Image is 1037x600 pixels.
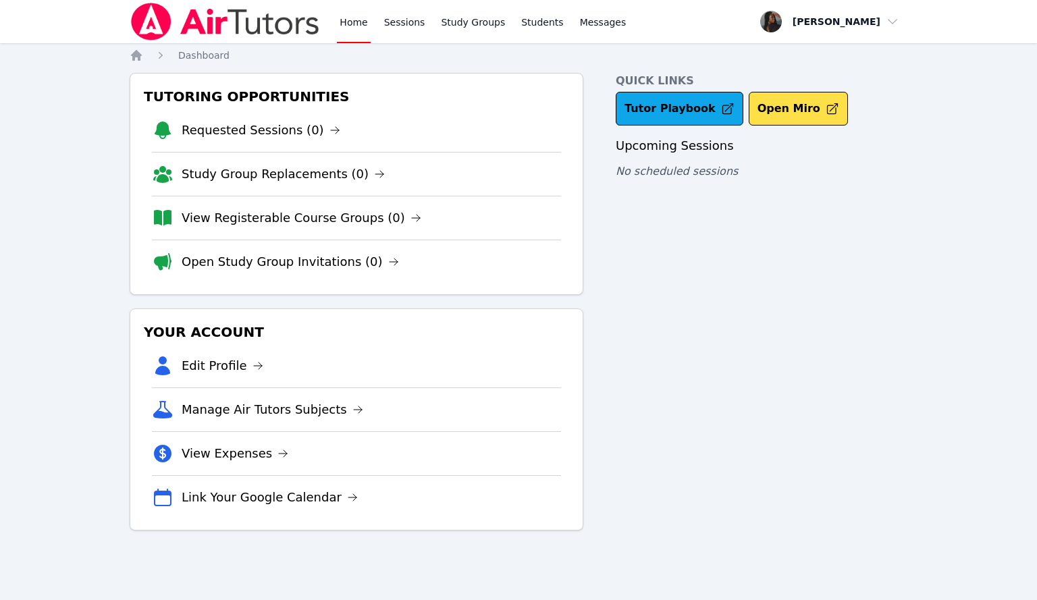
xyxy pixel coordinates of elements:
[182,400,363,419] a: Manage Air Tutors Subjects
[182,121,340,140] a: Requested Sessions (0)
[182,165,385,184] a: Study Group Replacements (0)
[130,3,321,40] img: Air Tutors
[182,252,399,271] a: Open Study Group Invitations (0)
[616,92,743,126] a: Tutor Playbook
[178,49,230,62] a: Dashboard
[182,444,288,463] a: View Expenses
[182,356,263,375] a: Edit Profile
[141,320,572,344] h3: Your Account
[616,165,738,178] span: No scheduled sessions
[580,16,627,29] span: Messages
[616,73,907,89] h4: Quick Links
[182,209,421,227] a: View Registerable Course Groups (0)
[749,92,848,126] button: Open Miro
[130,49,907,62] nav: Breadcrumb
[141,84,572,109] h3: Tutoring Opportunities
[178,50,230,61] span: Dashboard
[616,136,907,155] h3: Upcoming Sessions
[182,488,358,507] a: Link Your Google Calendar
